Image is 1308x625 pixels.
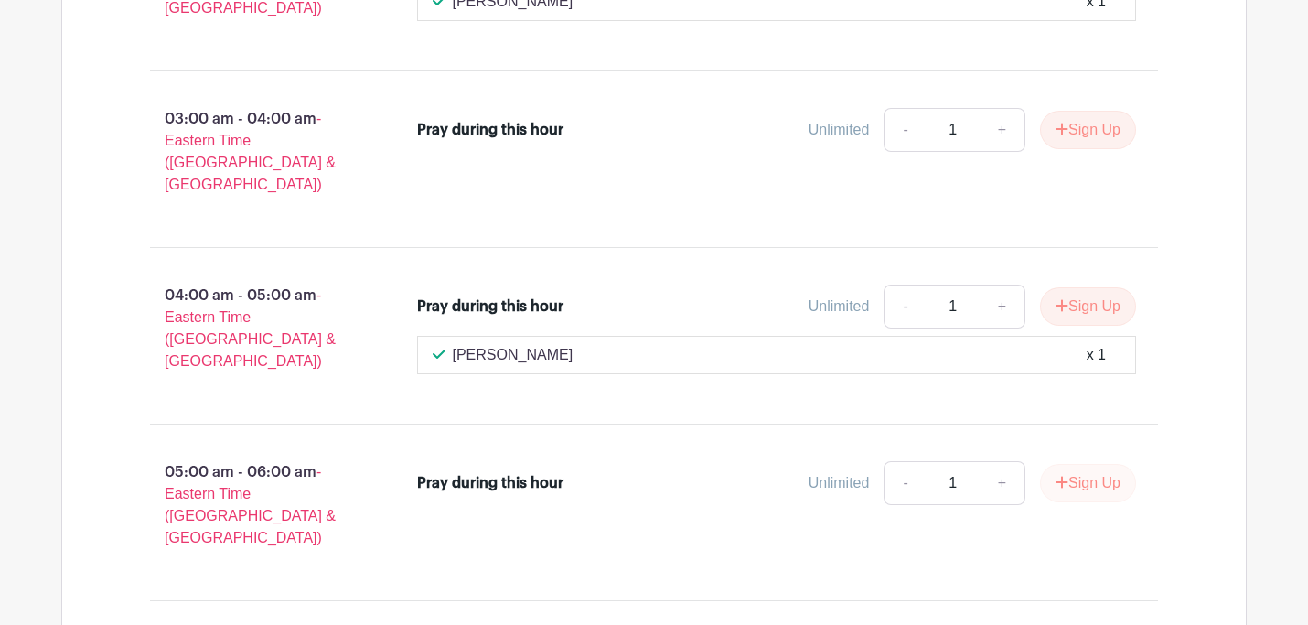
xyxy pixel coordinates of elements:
div: Unlimited [809,472,870,494]
span: - Eastern Time ([GEOGRAPHIC_DATA] & [GEOGRAPHIC_DATA]) [165,464,336,545]
div: Pray during this hour [417,119,563,141]
button: Sign Up [1040,464,1136,502]
div: Unlimited [809,119,870,141]
div: Pray during this hour [417,472,563,494]
a: - [884,108,926,152]
div: Pray during this hour [417,296,563,318]
p: [PERSON_NAME] [453,344,574,366]
a: - [884,461,926,505]
a: + [980,461,1025,505]
div: x 1 [1087,344,1106,366]
div: Unlimited [809,296,870,318]
button: Sign Up [1040,111,1136,149]
a: - [884,285,926,329]
p: 04:00 am - 05:00 am [121,277,388,380]
button: Sign Up [1040,287,1136,326]
a: + [980,108,1025,152]
span: - Eastern Time ([GEOGRAPHIC_DATA] & [GEOGRAPHIC_DATA]) [165,111,336,192]
p: 05:00 am - 06:00 am [121,454,388,556]
span: - Eastern Time ([GEOGRAPHIC_DATA] & [GEOGRAPHIC_DATA]) [165,287,336,369]
a: + [980,285,1025,329]
p: 03:00 am - 04:00 am [121,101,388,203]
